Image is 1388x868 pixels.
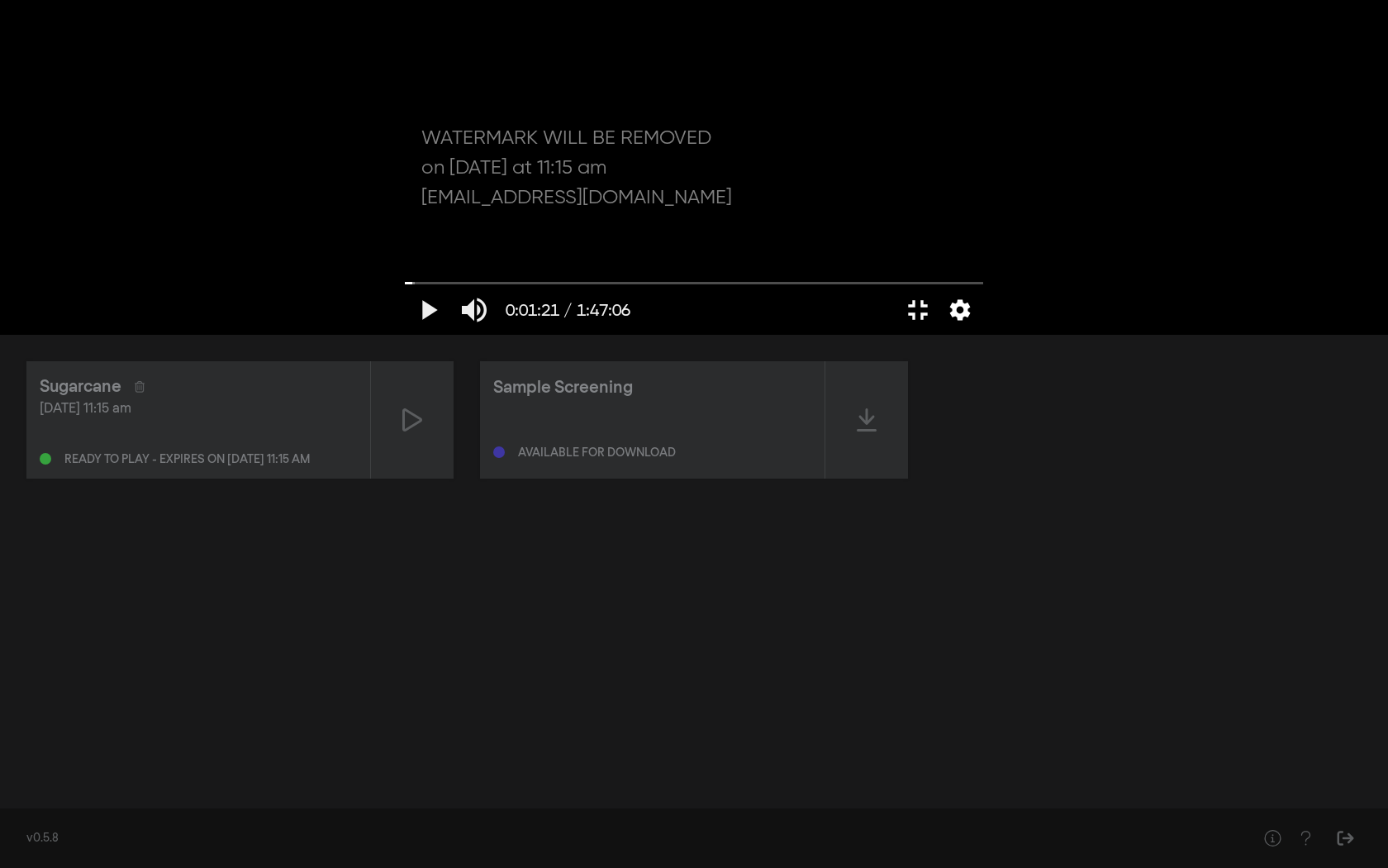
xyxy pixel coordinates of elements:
[518,447,676,459] div: Available for download
[941,285,979,335] button: More settings
[1289,822,1322,855] button: Help
[40,374,121,399] div: Sugarcane
[40,399,357,419] div: [DATE] 11:15 am
[405,285,451,335] button: Play
[64,454,310,465] div: Ready to play - expires on [DATE] 11:15 am
[493,375,633,400] div: Sample Screening
[1329,822,1362,855] button: Sign Out
[1256,822,1289,855] button: Help
[497,285,639,335] button: 0:01:21 / 1:47:06
[26,830,1223,847] div: v0.5.8
[895,285,941,335] button: Exit full screen
[451,285,497,335] button: Mute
